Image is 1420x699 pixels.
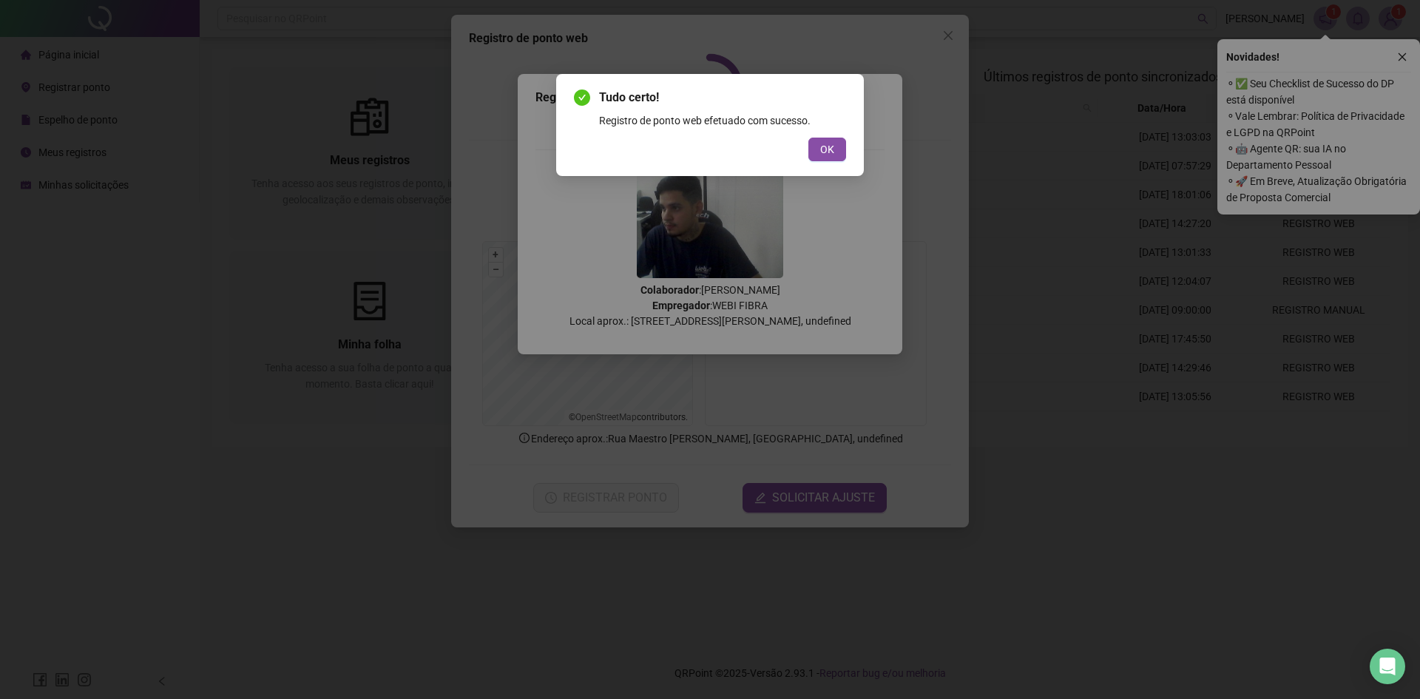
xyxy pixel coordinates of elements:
span: check-circle [574,90,590,106]
span: OK [820,141,834,158]
div: Registro de ponto web efetuado com sucesso. [599,112,846,129]
span: Tudo certo! [599,89,846,107]
div: Open Intercom Messenger [1370,649,1405,684]
button: OK [808,138,846,161]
